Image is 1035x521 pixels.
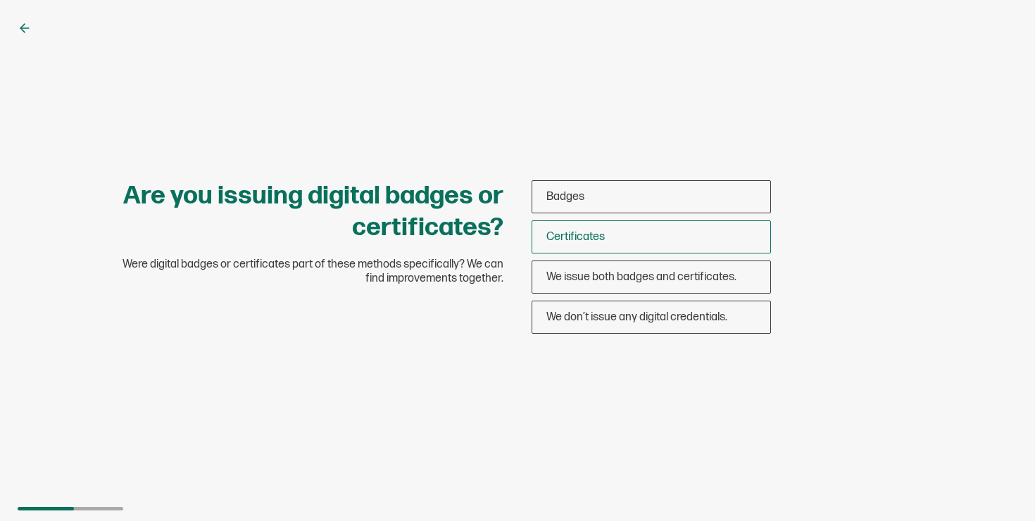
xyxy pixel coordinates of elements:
span: Were digital badges or certificates part of these methods specifically? We can find improvements ... [109,258,503,286]
span: Certificates [546,230,605,244]
h1: Are you issuing digital badges or certificates? [109,180,503,244]
iframe: Chat Widget [965,453,1035,521]
span: Badges [546,190,584,203]
span: We don’t issue any digital credentials. [546,310,727,324]
span: We issue both badges and certificates. [546,270,736,284]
